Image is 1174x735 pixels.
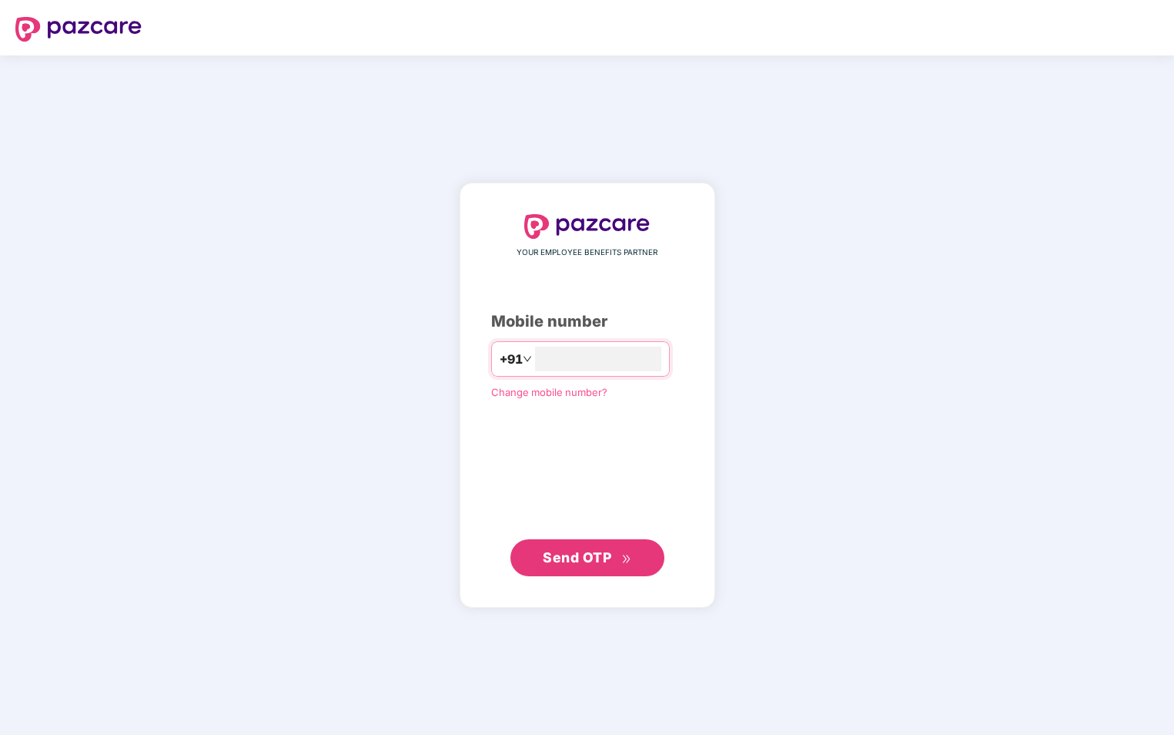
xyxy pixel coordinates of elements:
span: +91 [500,350,523,369]
div: Mobile number [491,310,684,334]
span: YOUR EMPLOYEE BENEFITS PARTNER [517,247,657,259]
a: Change mobile number? [491,386,607,398]
img: logo [15,17,142,42]
span: Send OTP [543,549,611,566]
img: logo [524,214,651,239]
button: Send OTPdouble-right [510,539,664,576]
span: down [523,354,532,364]
span: double-right [621,554,631,564]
